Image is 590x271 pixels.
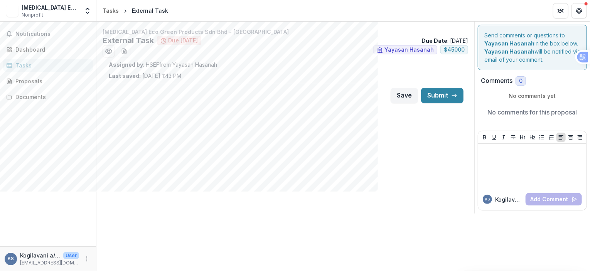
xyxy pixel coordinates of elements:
p: [EMAIL_ADDRESS][DOMAIN_NAME] [20,259,79,266]
button: Add Comment [526,193,582,205]
button: Heading 1 [518,133,528,142]
button: Save [391,88,418,103]
button: Submit [421,88,464,103]
button: Align Right [575,133,585,142]
button: Heading 2 [528,133,537,142]
p: : HSEF from Yayasan Hasanah [109,61,462,69]
div: Documents [15,93,87,101]
h2: Comments [481,77,512,84]
div: Kogilavani a/p Supermaniam [8,256,14,261]
button: Underline [490,133,499,142]
button: Bullet List [537,133,546,142]
span: Notifications [15,31,90,37]
span: $ 45000 [444,47,465,53]
button: Italicize [499,133,508,142]
p: : [DATE] [421,37,468,45]
button: Strike [509,133,518,142]
p: Kogilavani a [495,195,523,204]
button: Bold [480,133,489,142]
button: Partners [553,3,568,19]
button: More [82,254,91,264]
nav: breadcrumb [99,5,171,16]
div: Dashboard [15,45,87,54]
strong: Yayasan Hasanah [484,40,534,47]
p: [DATE] 1:43 PM [109,72,181,80]
img: Alora Eco Green Products Sdn Bhd [6,5,19,17]
strong: Last saved: [109,72,141,79]
a: Tasks [3,59,93,72]
button: Ordered List [547,133,556,142]
div: Proposals [15,77,87,85]
button: Align Left [556,133,566,142]
span: Nonprofit [22,12,43,19]
div: External Task [132,7,168,15]
a: Proposals [3,75,93,88]
div: Kogilavani a/p Supermaniam [485,197,490,201]
span: Due [DATE] [168,37,198,44]
p: Kogilavani a/p Supermaniam [20,251,60,259]
a: Dashboard [3,43,93,56]
a: Documents [3,91,93,103]
p: [MEDICAL_DATA] Eco Green Products Sdn Bhd - [GEOGRAPHIC_DATA] [103,28,468,36]
p: No comments for this proposal [488,108,577,117]
button: Notifications [3,28,93,40]
strong: Due Date [421,37,447,44]
div: Tasks [103,7,119,15]
button: Align Center [566,133,575,142]
p: User [63,252,79,259]
a: Tasks [99,5,122,16]
strong: Yayasan Hasanah [484,48,534,55]
button: download-word-button [118,45,130,57]
div: Tasks [15,61,87,69]
span: 0 [519,78,523,84]
button: Preview b5500457-1855-46fb-bf87-4bedcd675b20.pdf [103,45,115,57]
button: Open entity switcher [82,3,93,19]
div: Send comments or questions to in the box below. will be notified via email of your comment. [478,25,587,70]
div: [MEDICAL_DATA] Eco Green Products Sdn Bhd [22,3,79,12]
button: Get Help [571,3,587,19]
strong: Assigned by [109,61,143,68]
h2: External Task [103,36,154,45]
p: No comments yet [481,92,584,100]
span: Yayasan Hasanah [384,47,434,53]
